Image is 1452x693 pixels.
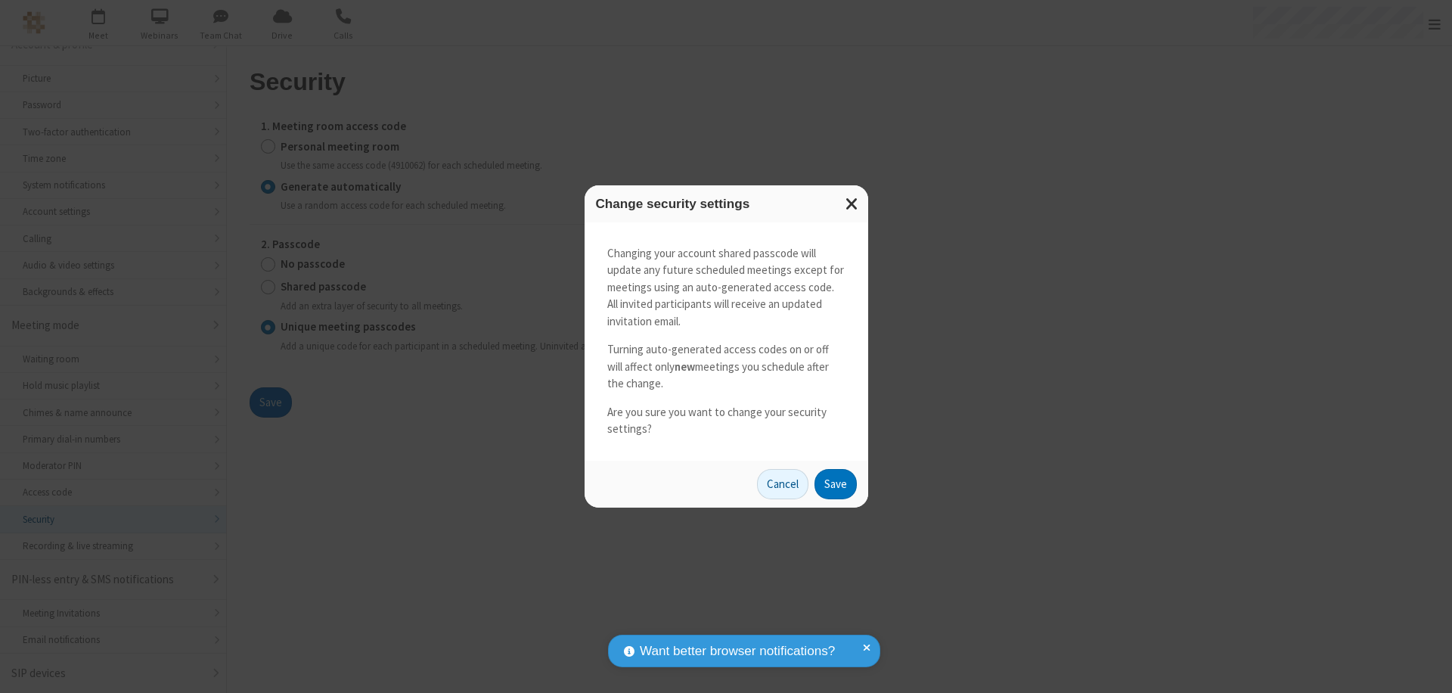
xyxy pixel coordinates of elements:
span: Want better browser notifications? [640,642,835,661]
h3: Change security settings [596,197,857,211]
strong: new [675,359,695,374]
p: Are you sure you want to change your security settings? [607,404,845,438]
button: Cancel [757,469,808,499]
button: Close modal [836,185,868,222]
button: Save [814,469,857,499]
p: Turning auto-generated access codes on or off will affect only meetings you schedule after the ch... [607,341,845,393]
p: Changing your account shared passcode will update any future scheduled meetings except for meetin... [607,245,845,331]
